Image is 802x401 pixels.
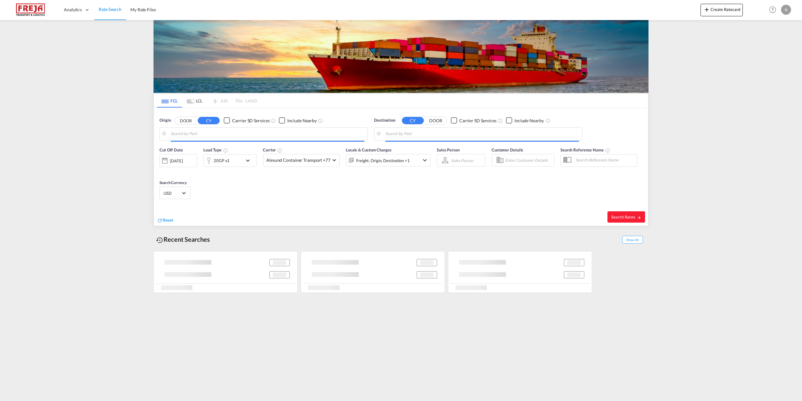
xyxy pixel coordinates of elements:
span: Sales Person [437,147,460,152]
div: 20GP x1icon-chevron-down [203,154,257,167]
md-datepicker: Select [159,166,164,175]
md-checkbox: Checkbox No Ink [224,117,269,124]
md-select: Select Currency: $ USDUnited States Dollar [163,188,187,198]
img: LCL+%26+FCL+BACKGROUND.png [154,20,648,93]
div: Origin DOOR CY Checkbox No InkUnchecked: Search for CY (Container Yard) services for all selected... [154,108,648,226]
span: Reset [163,217,173,223]
md-icon: icon-arrow-right [637,215,641,220]
md-tab-item: FCL [157,94,182,108]
button: CY [402,117,424,124]
md-icon: Unchecked: Search for CY (Container Yard) services for all selected carriers.Checked : Search for... [271,118,276,123]
span: Origin [159,117,171,124]
span: Search Reference Name [560,147,610,152]
span: Load Type [203,147,228,152]
md-tab-item: LCL [182,94,207,108]
md-checkbox: Checkbox No Ink [506,117,544,124]
span: My Rate Files [130,7,156,12]
md-pagination-wrapper: Use the left and right arrow keys to navigate between tabs [157,94,257,108]
span: Show All [622,236,643,244]
span: Alesund Container Transport +77 [266,157,331,163]
md-icon: Your search will be saved by the below given name [605,148,610,153]
input: Search by Port [171,129,364,139]
md-checkbox: Checkbox No Ink [279,117,317,124]
span: Rate Search [99,7,122,12]
div: Recent Searches [154,232,212,246]
span: Analytics [64,7,82,13]
div: Carrier SD Services [232,118,269,124]
input: Search Reference Name [572,155,637,165]
md-icon: icon-backup-restore [156,236,164,244]
div: K [781,5,791,15]
div: 20GP x1 [214,156,230,165]
div: Carrier SD Services [459,118,497,124]
md-icon: icon-plus 400-fg [703,6,711,13]
md-icon: icon-information-outline [223,148,228,153]
div: Freight Origin Destination Factory Stuffingicon-chevron-down [346,154,430,166]
button: DOOR [425,117,447,124]
div: [DATE] [159,154,197,167]
span: Search Currency [159,180,187,185]
span: Carrier [263,147,282,152]
md-icon: The selected Trucker/Carrierwill be displayed in the rate results If the rates are from another f... [277,148,282,153]
span: Search Rates [611,214,641,219]
div: Help [767,4,781,16]
span: Customer Details [492,147,523,152]
md-icon: icon-chevron-down [244,157,255,164]
div: [DATE] [170,158,183,164]
span: Cut Off Date [159,147,183,152]
img: 586607c025bf11f083711d99603023e7.png [9,3,52,17]
md-select: Sales Person [450,156,474,165]
input: Search by Port [385,129,579,139]
div: Freight Origin Destination Factory Stuffing [356,156,410,165]
md-icon: Unchecked: Ignores neighbouring ports when fetching rates.Checked : Includes neighbouring ports w... [318,118,323,123]
button: DOOR [175,117,197,124]
div: Include Nearby [514,118,544,124]
span: USD [164,190,181,196]
button: CY [198,117,220,124]
span: Help [767,4,778,15]
button: Search Ratesicon-arrow-right [607,211,645,223]
span: Destination [374,117,395,124]
input: Enter Customer Details [505,156,552,165]
md-icon: icon-chevron-down [421,156,429,164]
button: icon-plus 400-fgCreate Ratecard [700,4,743,16]
md-icon: Unchecked: Ignores neighbouring ports when fetching rates.Checked : Includes neighbouring ports w... [546,118,551,123]
md-icon: icon-refresh [157,218,163,223]
div: icon-refreshReset [157,217,173,224]
span: Locals & Custom Charges [346,147,392,152]
div: Include Nearby [287,118,317,124]
md-icon: Unchecked: Search for CY (Container Yard) services for all selected carriers.Checked : Search for... [498,118,503,123]
md-checkbox: Checkbox No Ink [451,117,497,124]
